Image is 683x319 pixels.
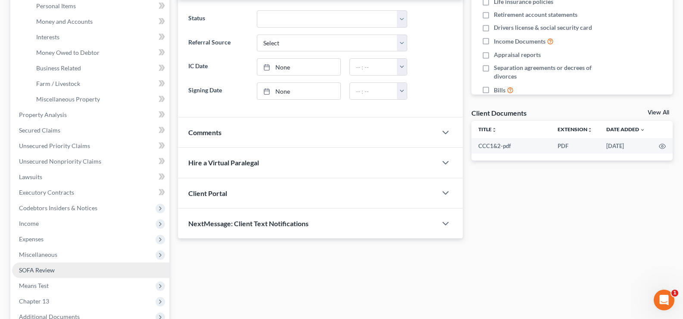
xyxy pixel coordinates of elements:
[184,10,252,28] label: Status
[36,80,80,87] span: Farm / Livestock
[184,35,252,52] label: Referral Source
[640,127,645,133] i: expand_more
[19,142,90,149] span: Unsecured Priority Claims
[36,49,100,56] span: Money Owed to Debtor
[492,127,497,133] i: unfold_more
[184,82,252,100] label: Signing Date
[36,18,93,25] span: Money and Accounts
[188,158,259,167] span: Hire a Virtual Paralegal
[29,14,169,29] a: Money and Accounts
[36,95,100,103] span: Miscellaneous Property
[478,126,497,133] a: Titleunfold_more
[29,45,169,60] a: Money Owed to Debtor
[12,138,169,154] a: Unsecured Priority Claims
[36,64,81,72] span: Business Related
[29,92,169,107] a: Miscellaneous Property
[19,251,57,258] span: Miscellaneous
[350,59,397,75] input: -- : --
[12,185,169,200] a: Executory Contracts
[257,83,340,99] a: None
[12,154,169,169] a: Unsecured Nonpriority Claims
[29,60,169,76] a: Business Related
[36,33,59,41] span: Interests
[19,266,55,274] span: SOFA Review
[12,169,169,185] a: Lawsuits
[29,29,169,45] a: Interests
[494,23,592,32] span: Drivers license & social security card
[19,173,42,180] span: Lawsuits
[494,37,546,46] span: Income Documents
[19,282,49,289] span: Means Test
[606,126,645,133] a: Date Added expand_more
[19,235,44,243] span: Expenses
[494,86,505,95] span: Bills
[648,110,669,116] a: View All
[350,83,397,99] input: -- : --
[599,138,652,154] td: [DATE]
[19,111,67,118] span: Property Analysis
[29,76,169,92] a: Farm / Livestock
[12,107,169,123] a: Property Analysis
[494,63,615,81] span: Separation agreements or decrees of divorces
[36,2,76,9] span: Personal Items
[19,220,39,227] span: Income
[19,297,49,305] span: Chapter 13
[654,290,674,310] iframe: Intercom live chat
[12,123,169,138] a: Secured Claims
[558,126,593,133] a: Extensionunfold_more
[188,219,309,227] span: NextMessage: Client Text Notifications
[551,138,599,154] td: PDF
[188,128,221,136] span: Comments
[188,189,227,197] span: Client Portal
[19,126,60,134] span: Secured Claims
[471,108,527,117] div: Client Documents
[19,158,101,165] span: Unsecured Nonpriority Claims
[184,58,252,76] label: IC Date
[12,262,169,278] a: SOFA Review
[494,51,541,59] span: Appraisal reports
[587,127,593,133] i: unfold_more
[257,59,340,75] a: None
[19,189,74,196] span: Executory Contracts
[494,10,577,19] span: Retirement account statements
[671,290,678,297] span: 1
[471,138,551,154] td: CCC1&2-pdf
[19,204,97,212] span: Codebtors Insiders & Notices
